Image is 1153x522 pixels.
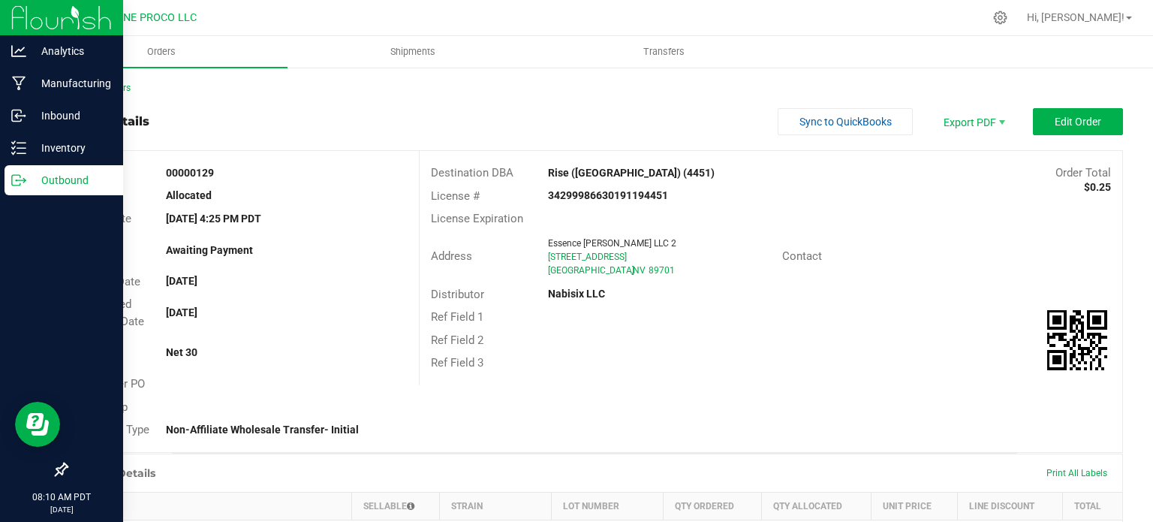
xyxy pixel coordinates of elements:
p: 08:10 AM PDT [7,490,116,504]
li: Export PDF [928,108,1018,135]
strong: Rise ([GEOGRAPHIC_DATA]) (4451) [548,167,715,179]
p: [DATE] [7,504,116,515]
strong: [DATE] [166,306,197,318]
span: NV [633,265,646,276]
inline-svg: Outbound [11,173,26,188]
inline-svg: Inbound [11,108,26,123]
inline-svg: Analytics [11,44,26,59]
span: Distributor [431,288,484,301]
span: Orders [127,45,196,59]
th: Qty Ordered [664,492,762,520]
span: Ref Field 2 [431,333,483,347]
strong: 34299986630191194451 [548,189,668,201]
th: Lot Number [552,492,664,520]
th: Unit Price [872,492,957,520]
strong: Allocated [166,189,212,201]
strong: $0.25 [1084,181,1111,193]
img: Scan me! [1047,310,1107,370]
strong: Awaiting Payment [166,244,253,256]
span: 89701 [649,265,675,276]
span: Edit Order [1055,116,1101,128]
span: [GEOGRAPHIC_DATA] [548,265,634,276]
th: Strain [440,492,552,520]
inline-svg: Manufacturing [11,76,26,91]
strong: [DATE] [166,275,197,287]
span: , [631,265,633,276]
span: DUNE PROCO LLC [110,11,197,24]
button: Sync to QuickBooks [778,108,913,135]
span: Transfers [623,45,705,59]
p: Inbound [26,107,116,125]
iframe: Resource center [15,402,60,447]
th: Total [1063,492,1122,520]
a: Shipments [287,36,539,68]
th: Sellable [351,492,440,520]
span: Hi, [PERSON_NAME]! [1027,11,1124,23]
span: Shipments [370,45,456,59]
span: [STREET_ADDRESS] [548,252,627,262]
p: Analytics [26,42,116,60]
span: Essence [PERSON_NAME] LLC 2 [548,238,676,249]
span: Ref Field 3 [431,356,483,370]
span: Print All Labels [1046,468,1107,478]
span: License Expiration [431,212,523,225]
span: Ref Field 1 [431,310,483,324]
span: Destination DBA [431,166,513,180]
qrcode: 00000129 [1047,310,1107,370]
a: Orders [36,36,287,68]
span: Contact [782,249,822,263]
th: Line Discount [957,492,1062,520]
span: License # [431,189,480,203]
p: Outbound [26,171,116,189]
strong: Nabisix LLC [548,288,605,300]
strong: Non-Affiliate Wholesale Transfer- Initial [166,424,359,436]
p: Manufacturing [26,74,116,92]
th: Item [68,492,352,520]
th: Qty Allocated [762,492,872,520]
strong: [DATE] 4:25 PM PDT [166,213,261,225]
span: Address [431,249,472,263]
a: Transfers [539,36,790,68]
div: Manage settings [991,11,1010,25]
span: Sync to QuickBooks [799,116,892,128]
strong: Net 30 [166,346,197,358]
p: Inventory [26,139,116,157]
strong: 00000129 [166,167,214,179]
inline-svg: Inventory [11,140,26,155]
span: Order Total [1055,166,1111,180]
button: Edit Order [1033,108,1123,135]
